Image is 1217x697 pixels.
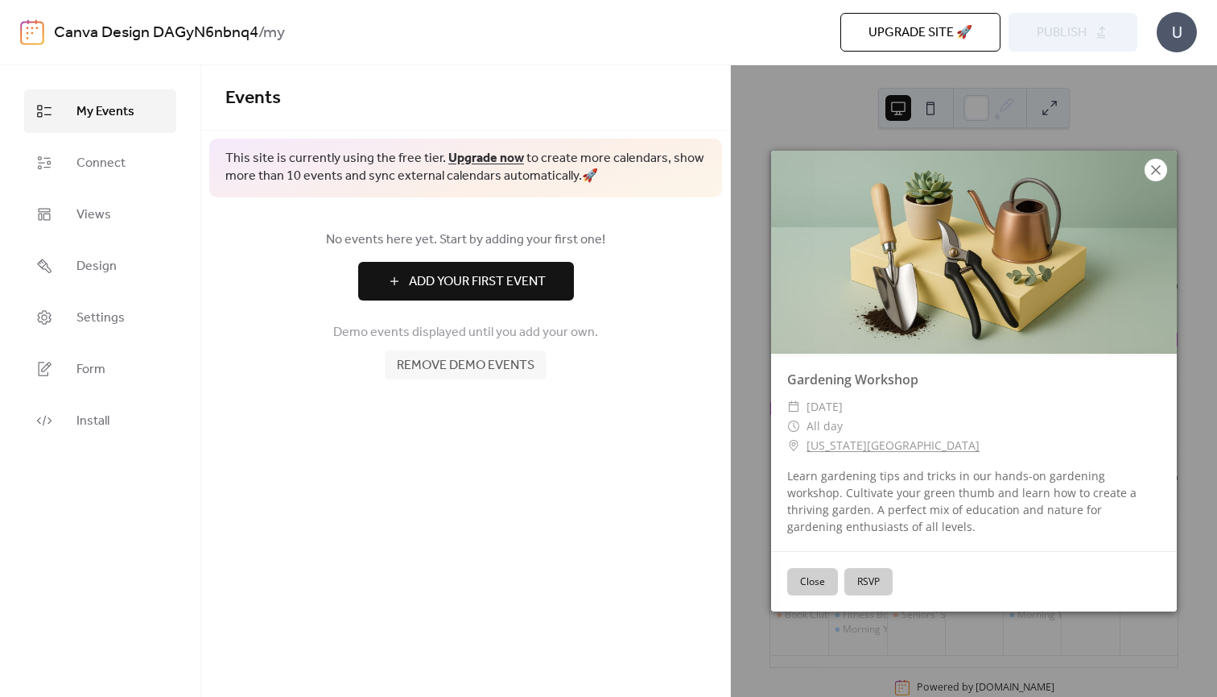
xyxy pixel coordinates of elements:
[807,436,980,455] a: [US_STATE][GEOGRAPHIC_DATA]
[24,296,176,339] a: Settings
[24,244,176,288] a: Design
[24,347,176,391] a: Form
[807,397,843,417] span: [DATE]
[76,154,126,173] span: Connect
[24,193,176,236] a: Views
[358,262,574,301] button: Add Your First Event
[225,150,706,186] span: This site is currently using the free tier. to create more calendars, show more than 10 events an...
[20,19,44,45] img: logo
[787,397,800,417] div: ​
[263,18,285,48] b: my
[787,436,800,455] div: ​
[844,568,893,595] button: RSVP
[771,467,1177,535] div: Learn gardening tips and tricks in our hands-on gardening workshop. Cultivate your green thumb an...
[76,205,111,225] span: Views
[76,360,105,380] span: Form
[385,351,547,380] button: Remove demo events
[76,412,109,431] span: Install
[76,309,125,328] span: Settings
[787,417,800,436] div: ​
[448,146,524,171] a: Upgrade now
[225,230,706,250] span: No events here yet. Start by adding your first one!
[868,23,972,43] span: Upgrade site 🚀
[840,13,1000,52] button: Upgrade site 🚀
[76,257,117,276] span: Design
[409,272,546,292] span: Add Your First Event
[787,568,838,595] button: Close
[225,262,706,301] a: Add Your First Event
[54,18,258,48] a: Canva Design DAGyN6nbnq4
[258,18,263,48] b: /
[807,417,843,436] span: All day
[24,399,176,442] a: Install
[24,89,176,133] a: My Events
[76,102,134,122] span: My Events
[333,323,598,342] span: Demo events displayed until you add your own.
[24,141,176,185] a: Connect
[397,356,534,375] span: Remove demo events
[771,370,1177,389] div: Gardening Workshop
[225,81,281,116] span: Events
[1157,12,1197,52] div: U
